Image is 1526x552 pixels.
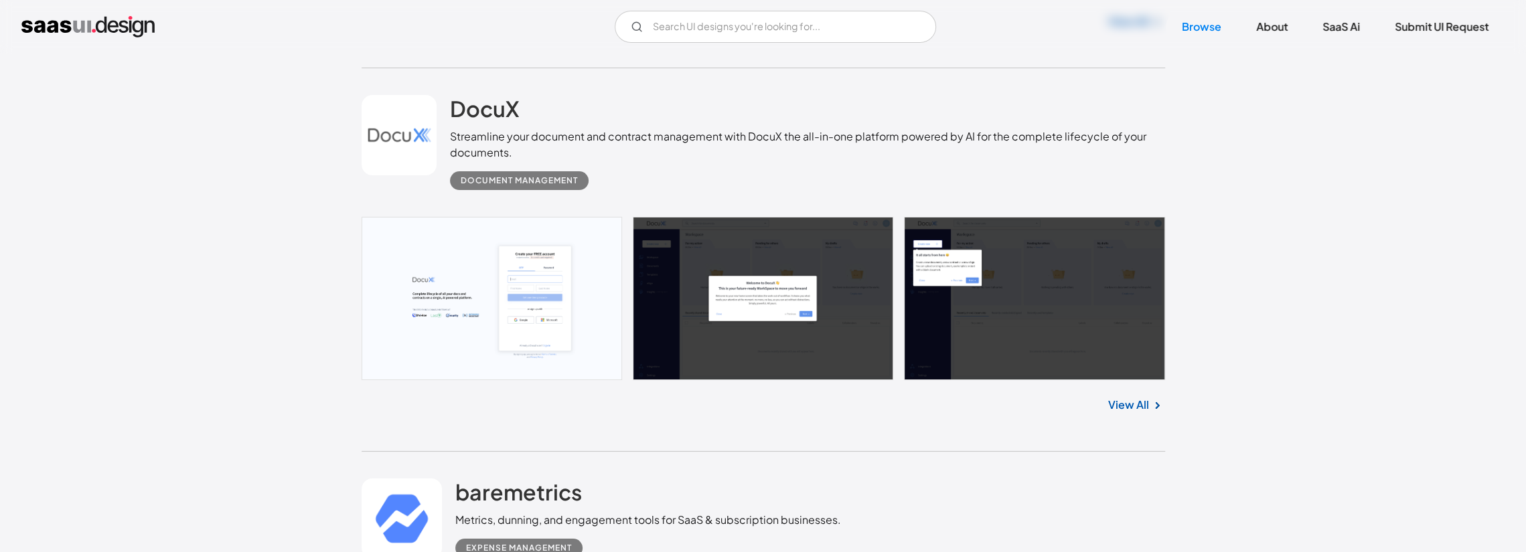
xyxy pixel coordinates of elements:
div: Streamline your document and contract management with DocuX the all-in-one platform powered by AI... [450,128,1164,161]
a: home [21,16,155,37]
div: Metrics, dunning, and engagement tools for SaaS & subscription businesses. [455,512,841,528]
a: SaaS Ai [1306,12,1376,41]
a: About [1240,12,1304,41]
a: Browse [1166,12,1237,41]
h2: baremetrics [455,478,582,505]
div: Document Management [461,173,578,189]
a: DocuX [450,95,519,128]
a: Submit UI Request [1379,12,1505,41]
a: baremetrics [455,478,582,512]
h2: DocuX [450,95,519,122]
form: Email Form [615,11,936,43]
a: View All [1108,397,1149,413]
input: Search UI designs you're looking for... [615,11,936,43]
